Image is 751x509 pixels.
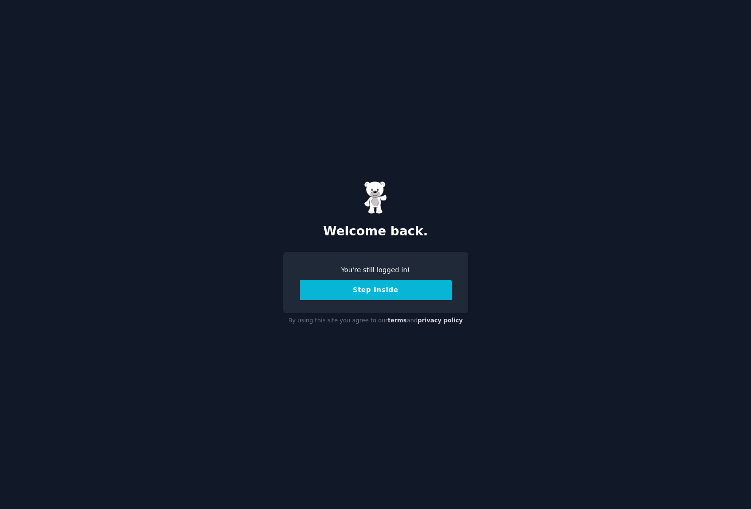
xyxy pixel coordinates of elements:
div: You're still logged in! [300,265,452,275]
a: privacy policy [418,317,463,324]
img: Gummy Bear [364,181,388,214]
h2: Welcome back. [283,224,468,239]
a: terms [388,317,406,324]
div: By using this site you agree to our and [283,313,468,328]
a: Step Inside [300,286,452,293]
button: Step Inside [300,280,452,300]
